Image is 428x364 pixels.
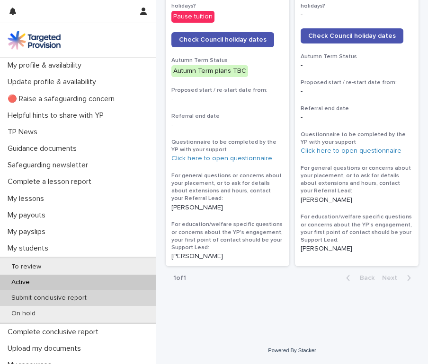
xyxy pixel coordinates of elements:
[4,95,122,104] p: 🔴 Raise a safeguarding concern
[171,32,274,47] a: Check Council holiday dates
[4,227,53,236] p: My payslips
[4,211,53,220] p: My payouts
[4,344,89,353] p: Upload my documents
[301,147,401,154] a: Click here to open questionnaire
[4,111,111,120] p: Helpful hints to share with YP
[301,11,413,19] p: -
[4,161,96,170] p: Safeguarding newsletter
[171,139,284,154] h3: Questionnaire to be completed by the YP with your support
[301,245,413,253] p: [PERSON_NAME]
[171,11,214,23] div: Pause tuition
[339,274,378,282] button: Back
[301,113,413,121] p: -
[4,144,84,153] p: Guidance documents
[301,53,413,61] h3: Autumn Term Status
[171,121,284,129] p: -
[171,95,284,103] p: -
[301,79,413,87] h3: Proposed start / re-start date from:
[268,347,316,353] a: Powered By Stacker
[301,165,413,195] h3: For general questions or concerns about your placement, or to ask for details about extensions an...
[301,105,413,113] h3: Referral end date
[4,263,49,271] p: To review
[171,172,284,203] h3: For general questions or concerns about your placement, or to ask for details about extensions an...
[4,294,94,302] p: Submit conclusive report
[166,267,194,290] p: 1 of 1
[301,213,413,244] h3: For education/welfare specific questions or concerns about the YP's engagement, your first point ...
[308,33,396,39] span: Check Council holiday dates
[301,28,403,43] a: Check Council holiday dates
[382,275,403,281] span: Next
[171,155,272,162] a: Click here to open questionnaire
[4,177,99,186] p: Complete a lesson report
[171,221,284,251] h3: For education/welfare specific questions or concerns about the YP's engagement, your first point ...
[4,310,43,318] p: On hold
[4,244,56,253] p: My students
[301,196,413,204] p: [PERSON_NAME]
[301,87,413,95] p: -
[171,65,248,77] div: Autumn Term plans TBC
[4,61,89,70] p: My profile & availability
[301,131,413,146] h3: Questionnaire to be completed by the YP with your support
[171,87,284,94] h3: Proposed start / re-start date from:
[171,204,284,212] p: [PERSON_NAME]
[4,278,37,286] p: Active
[4,194,52,203] p: My lessons
[171,252,284,260] p: [PERSON_NAME]
[171,113,284,120] h3: Referral end date
[378,274,419,282] button: Next
[4,78,104,87] p: Update profile & availability
[171,57,284,64] h3: Autumn Term Status
[4,128,45,137] p: TP News
[179,36,267,43] span: Check Council holiday dates
[4,328,106,337] p: Complete conclusive report
[301,61,413,69] p: -
[354,275,374,281] span: Back
[8,31,61,50] img: M5nRWzHhSzIhMunXDL62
